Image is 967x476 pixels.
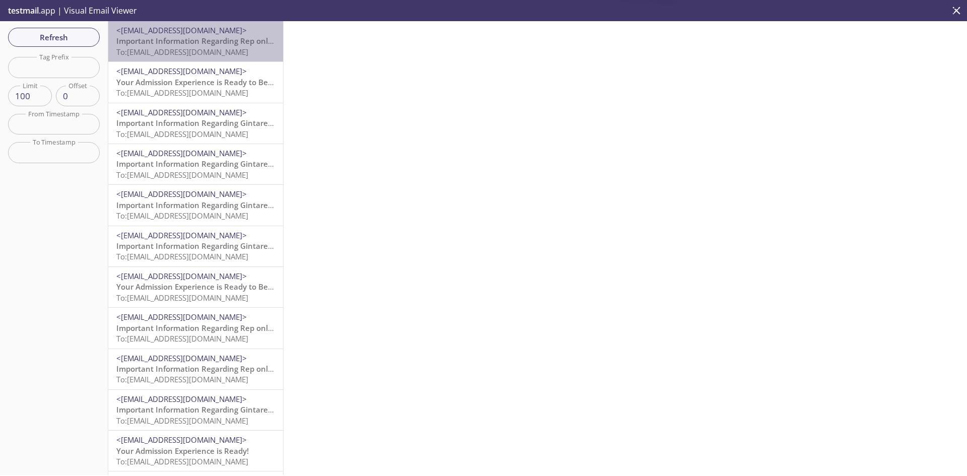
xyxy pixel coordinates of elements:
div: <[EMAIL_ADDRESS][DOMAIN_NAME]>Important Information Regarding Gintare Test's Admission to Acme te... [108,226,283,266]
span: <[EMAIL_ADDRESS][DOMAIN_NAME]> [116,435,247,445]
div: <[EMAIL_ADDRESS][DOMAIN_NAME]>Important Information Regarding Gintare Test's Admission to ACME 20... [108,144,283,184]
span: <[EMAIL_ADDRESS][DOMAIN_NAME]> [116,25,247,35]
span: <[EMAIL_ADDRESS][DOMAIN_NAME]> [116,230,247,240]
span: <[EMAIL_ADDRESS][DOMAIN_NAME]> [116,148,247,158]
div: <[EMAIL_ADDRESS][DOMAIN_NAME]>Your Admission Experience is Ready!To:[EMAIL_ADDRESS][DOMAIN_NAME] [108,431,283,471]
span: Your Admission Experience is Ready! [116,446,249,456]
span: To: [EMAIL_ADDRESS][DOMAIN_NAME] [116,47,248,57]
span: To: [EMAIL_ADDRESS][DOMAIN_NAME] [116,211,248,221]
div: <[EMAIL_ADDRESS][DOMAIN_NAME]>Important Information Regarding Gintare Test's Admission to Acme te... [108,185,283,225]
span: Important Information Regarding Gintare Test's Admission to ACME 2019 [116,118,383,128]
span: To: [EMAIL_ADDRESS][DOMAIN_NAME] [116,251,248,261]
span: <[EMAIL_ADDRESS][DOMAIN_NAME]> [116,312,247,322]
span: <[EMAIL_ADDRESS][DOMAIN_NAME]> [116,66,247,76]
span: To: [EMAIL_ADDRESS][DOMAIN_NAME] [116,88,248,98]
span: Refresh [16,31,92,44]
span: <[EMAIL_ADDRESS][DOMAIN_NAME]> [116,394,247,404]
span: Important Information Regarding Rep only Test's Admission to ACME 2019 [116,36,387,46]
span: <[EMAIL_ADDRESS][DOMAIN_NAME]> [116,107,247,117]
span: Important Information Regarding Gintare Test's Admission to ACME 2019 [116,159,383,169]
div: <[EMAIL_ADDRESS][DOMAIN_NAME]>Your Admission Experience is Ready to Be Completed!To:[EMAIL_ADDRES... [108,62,283,102]
span: testmail [8,5,39,16]
span: Important Information Regarding Gintare Test's Admission to Acme test (IL2019 ACME) [116,200,433,210]
div: <[EMAIL_ADDRESS][DOMAIN_NAME]>Important Information Regarding Rep only Test's Admission to ACME 2... [108,308,283,348]
div: <[EMAIL_ADDRESS][DOMAIN_NAME]>Your Admission Experience is Ready to Be Completed!To:[EMAIL_ADDRES... [108,267,283,307]
div: <[EMAIL_ADDRESS][DOMAIN_NAME]>Important Information Regarding Gintare Test's Admission to ACME 20... [108,103,283,144]
span: To: [EMAIL_ADDRESS][DOMAIN_NAME] [116,456,248,466]
span: To: [EMAIL_ADDRESS][DOMAIN_NAME] [116,293,248,303]
span: <[EMAIL_ADDRESS][DOMAIN_NAME]> [116,271,247,281]
span: <[EMAIL_ADDRESS][DOMAIN_NAME]> [116,353,247,363]
div: <[EMAIL_ADDRESS][DOMAIN_NAME]>Important Information Regarding Gintare Test's Admission to ACME 20... [108,390,283,430]
span: To: [EMAIL_ADDRESS][DOMAIN_NAME] [116,416,248,426]
span: <[EMAIL_ADDRESS][DOMAIN_NAME]> [116,189,247,199]
span: Important Information Regarding Rep only Test's Admission to ACME 2019 [116,323,387,333]
button: Refresh [8,28,100,47]
span: To: [EMAIL_ADDRESS][DOMAIN_NAME] [116,129,248,139]
span: To: [EMAIL_ADDRESS][DOMAIN_NAME] [116,170,248,180]
span: Important Information Regarding Gintare Test's Admission to ACME 2019 [116,404,383,415]
span: Important Information Regarding Gintare Test's Admission to Acme test (IL2019 ACME) [116,241,433,251]
span: Your Admission Experience is Ready to Be Completed! [116,282,312,292]
div: <[EMAIL_ADDRESS][DOMAIN_NAME]>Important Information Regarding Rep only Test's Admission to ACME 2... [108,349,283,389]
span: To: [EMAIL_ADDRESS][DOMAIN_NAME] [116,333,248,344]
span: Your Admission Experience is Ready to Be Completed! [116,77,312,87]
span: Important Information Regarding Rep only Test's Admission to ACME 2019 [116,364,387,374]
span: To: [EMAIL_ADDRESS][DOMAIN_NAME] [116,374,248,384]
div: <[EMAIL_ADDRESS][DOMAIN_NAME]>Important Information Regarding Rep only Test's Admission to ACME 2... [108,21,283,61]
